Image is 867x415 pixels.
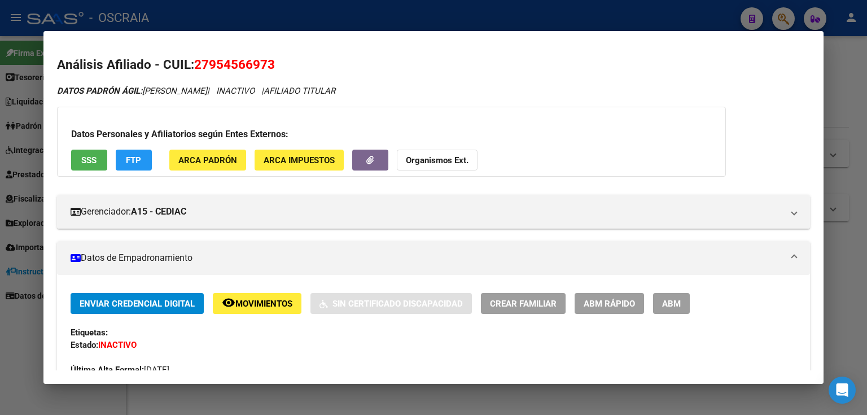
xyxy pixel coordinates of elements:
mat-expansion-panel-header: Datos de Empadronamiento [57,241,810,275]
strong: Organismos Ext. [406,155,468,165]
span: Sin Certificado Discapacidad [332,299,463,309]
mat-expansion-panel-header: Gerenciador:A15 - CEDIAC [57,195,810,229]
button: Movimientos [213,293,301,314]
strong: A15 - CEDIAC [131,205,186,219]
span: 27954566973 [194,57,275,72]
button: ABM Rápido [575,293,644,314]
button: FTP [116,150,152,171]
mat-icon: remove_red_eye [222,296,235,309]
span: ARCA Padrón [178,155,237,165]
button: Sin Certificado Discapacidad [310,293,472,314]
span: ABM [662,299,681,309]
strong: DATOS PADRÓN ÁGIL: [57,86,142,96]
i: | INACTIVO | [57,86,335,96]
button: SSS [71,150,107,171]
button: ARCA Padrón [169,150,246,171]
span: FTP [126,155,141,165]
strong: INACTIVO [98,340,137,350]
button: ABM [653,293,690,314]
button: ARCA Impuestos [255,150,344,171]
div: Open Intercom Messenger [829,377,856,404]
mat-panel-title: Datos de Empadronamiento [71,251,783,265]
span: Crear Familiar [490,299,557,309]
mat-panel-title: Gerenciador: [71,205,783,219]
span: [DATE] [71,365,169,375]
button: Enviar Credencial Digital [71,293,204,314]
span: ABM Rápido [584,299,635,309]
span: [PERSON_NAME] [57,86,207,96]
span: Enviar Credencial Digital [80,299,195,309]
button: Crear Familiar [481,293,566,314]
strong: Estado: [71,340,98,350]
span: ARCA Impuestos [264,155,335,165]
h2: Análisis Afiliado - CUIL: [57,55,810,75]
strong: Etiquetas: [71,327,108,338]
button: Organismos Ext. [397,150,478,171]
span: SSS [81,155,97,165]
strong: Última Alta Formal: [71,365,144,375]
h3: Datos Personales y Afiliatorios según Entes Externos: [71,128,712,141]
span: AFILIADO TITULAR [264,86,335,96]
span: Movimientos [235,299,292,309]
